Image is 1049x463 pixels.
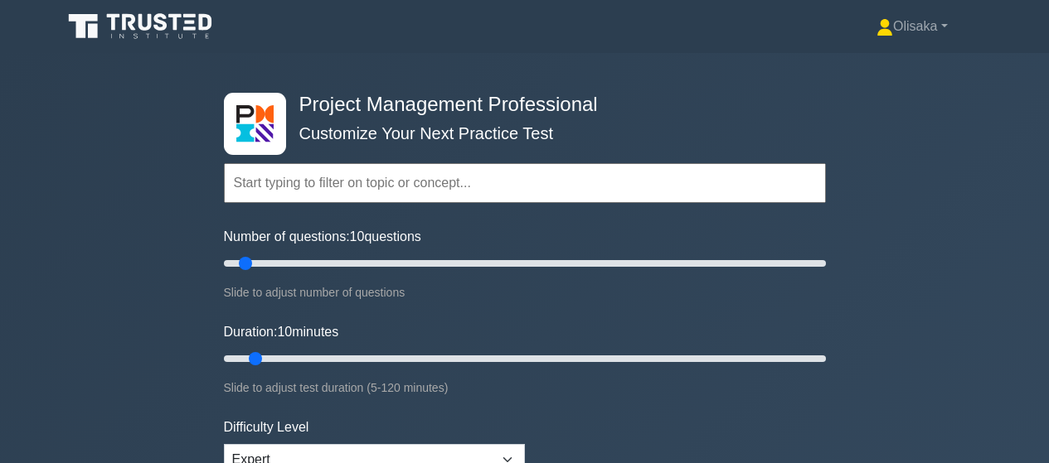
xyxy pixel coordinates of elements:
input: Start typing to filter on topic or concept... [224,163,826,203]
div: Slide to adjust test duration (5-120 minutes) [224,378,826,398]
div: Slide to adjust number of questions [224,282,826,302]
span: 10 [350,229,365,244]
h4: Project Management Professional [293,93,745,117]
label: Number of questions: questions [224,227,421,247]
span: 10 [277,325,292,339]
a: Olisaka [837,10,987,43]
label: Difficulty Level [224,417,309,437]
label: Duration: minutes [224,322,339,342]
